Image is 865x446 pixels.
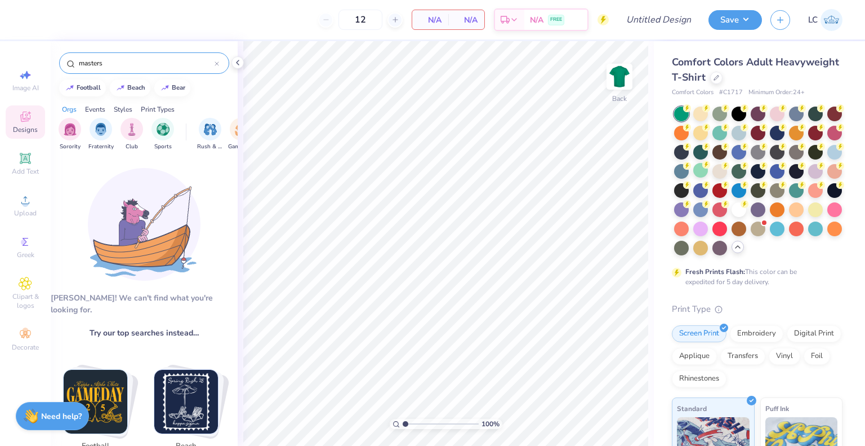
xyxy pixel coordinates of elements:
[685,267,824,287] div: This color can be expedited for 5 day delivery.
[154,143,172,151] span: Sports
[672,55,839,84] span: Comfort Colors Adult Heavyweight T-Shirt
[151,118,174,151] div: filter for Sports
[720,348,765,365] div: Transfers
[116,85,125,91] img: trend_line.gif
[151,118,174,151] button: filter button
[62,104,77,114] div: Orgs
[672,303,842,316] div: Print Type
[95,123,107,136] img: Fraternity Image
[204,123,217,136] img: Rush & Bid Image
[617,8,700,31] input: Untitled Design
[64,370,127,434] img: football
[808,14,818,27] span: LC
[78,58,215,69] input: Try "Alpha"
[126,123,138,136] img: Club Image
[672,88,714,98] span: Comfort Colors
[685,267,745,276] strong: Fresh Prints Flash:
[17,250,34,259] span: Greek
[228,118,254,151] button: filter button
[6,292,45,310] span: Clipart & logos
[127,85,145,91] div: beach
[64,123,77,136] img: Sorority Image
[787,325,841,342] div: Digital Print
[338,10,382,30] input: – –
[808,9,842,31] a: LC
[77,85,101,91] div: football
[608,65,631,88] img: Back
[612,94,627,104] div: Back
[160,85,170,91] img: trend_line.gif
[154,370,218,434] img: beach
[748,88,805,98] span: Minimum Order: 24 +
[59,80,106,96] button: football
[41,411,82,422] strong: Need help?
[110,80,150,96] button: beach
[154,80,190,96] button: bear
[88,118,114,151] div: filter for Fraternity
[65,85,74,91] img: trend_line.gif
[12,167,39,176] span: Add Text
[821,9,842,31] img: Lucy Coughlon
[157,123,170,136] img: Sports Image
[121,118,143,151] button: filter button
[765,403,789,414] span: Puff Ink
[530,14,543,26] span: N/A
[719,88,743,98] span: # C1717
[14,209,37,218] span: Upload
[141,104,175,114] div: Print Types
[235,123,248,136] img: Game Day Image
[12,83,39,92] span: Image AI
[126,143,138,151] span: Club
[769,348,800,365] div: Vinyl
[90,327,199,339] span: Try our top searches instead…
[12,343,39,352] span: Decorate
[708,10,762,30] button: Save
[730,325,783,342] div: Embroidery
[60,143,81,151] span: Sorority
[804,348,830,365] div: Foil
[228,143,254,151] span: Game Day
[672,370,726,387] div: Rhinestones
[13,125,38,134] span: Designs
[677,403,707,414] span: Standard
[114,104,132,114] div: Styles
[59,118,81,151] div: filter for Sorority
[672,325,726,342] div: Screen Print
[88,143,114,151] span: Fraternity
[419,14,442,26] span: N/A
[85,104,105,114] div: Events
[59,118,81,151] button: filter button
[481,419,500,429] span: 100 %
[88,168,200,281] img: Loading...
[550,16,562,24] span: FREE
[197,143,223,151] span: Rush & Bid
[228,118,254,151] div: filter for Game Day
[172,85,185,91] div: bear
[672,348,717,365] div: Applique
[51,292,238,316] div: [PERSON_NAME]! We can't find what you're looking for.
[197,118,223,151] div: filter for Rush & Bid
[197,118,223,151] button: filter button
[121,118,143,151] div: filter for Club
[88,118,114,151] button: filter button
[455,14,478,26] span: N/A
